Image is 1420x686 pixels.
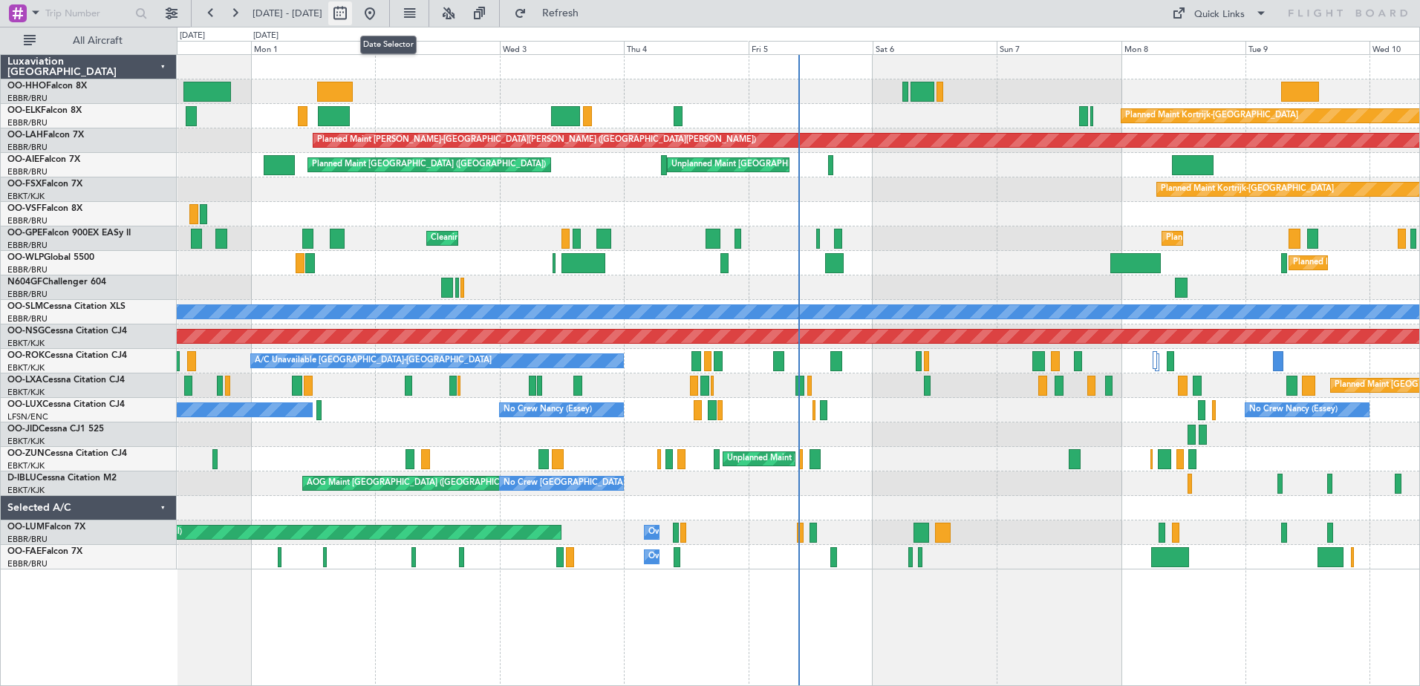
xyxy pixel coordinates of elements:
span: Refresh [530,8,592,19]
span: OO-FAE [7,547,42,556]
span: OO-LUX [7,400,42,409]
a: OO-LUXCessna Citation CJ4 [7,400,125,409]
a: OO-HHOFalcon 8X [7,82,87,91]
div: Tue 9 [1245,41,1369,54]
a: LFSN/ENC [7,411,48,422]
a: N604GFChallenger 604 [7,278,106,287]
span: OO-VSF [7,204,42,213]
div: Planned Maint Kortrijk-[GEOGRAPHIC_DATA] [1161,178,1334,200]
span: OO-SLM [7,302,43,311]
a: OO-NSGCessna Citation CJ4 [7,327,127,336]
a: OO-ZUNCessna Citation CJ4 [7,449,127,458]
div: Owner Melsbroek Air Base [648,521,749,543]
a: EBBR/BRU [7,240,48,251]
div: Mon 1 [251,41,375,54]
input: Trip Number [45,2,131,24]
button: All Aircraft [16,29,161,53]
div: Sun 7 [997,41,1121,54]
button: Refresh [507,1,596,25]
span: D-IBLU [7,474,36,483]
div: [DATE] [180,30,205,42]
div: A/C Unavailable [GEOGRAPHIC_DATA]-[GEOGRAPHIC_DATA] [255,350,492,372]
div: Owner Melsbroek Air Base [648,546,749,568]
a: OO-FSXFalcon 7X [7,180,82,189]
a: EBBR/BRU [7,215,48,226]
div: Tue 2 [375,41,499,54]
a: OO-JIDCessna CJ1 525 [7,425,104,434]
a: OO-ROKCessna Citation CJ4 [7,351,127,360]
a: EBBR/BRU [7,117,48,128]
div: Wed 3 [500,41,624,54]
a: EBBR/BRU [7,313,48,324]
span: OO-ROK [7,351,45,360]
span: OO-GPE [7,229,42,238]
span: OO-FSX [7,180,42,189]
div: Planned Maint [GEOGRAPHIC_DATA] ([GEOGRAPHIC_DATA]) [312,154,546,176]
a: EBKT/KJK [7,436,45,447]
div: Unplanned Maint [GEOGRAPHIC_DATA] ([GEOGRAPHIC_DATA]) [727,448,971,470]
div: Unplanned Maint [GEOGRAPHIC_DATA] ([GEOGRAPHIC_DATA] National) [671,154,951,176]
a: OO-LUMFalcon 7X [7,523,85,532]
div: Sat 6 [873,41,997,54]
div: Date Selector [360,36,417,54]
div: Fri 5 [749,41,873,54]
span: OO-LAH [7,131,43,140]
a: OO-AIEFalcon 7X [7,155,80,164]
div: Mon 8 [1121,41,1245,54]
div: AOG Maint [GEOGRAPHIC_DATA] ([GEOGRAPHIC_DATA] National) [307,472,564,494]
div: Cleaning [GEOGRAPHIC_DATA] ([GEOGRAPHIC_DATA] National) [431,227,679,249]
span: OO-LUM [7,523,45,532]
div: [DATE] [253,30,279,42]
a: EBBR/BRU [7,264,48,275]
a: OO-FAEFalcon 7X [7,547,82,556]
div: No Crew [GEOGRAPHIC_DATA] ([GEOGRAPHIC_DATA] National) [504,472,752,494]
a: EBKT/KJK [7,460,45,471]
span: [DATE] - [DATE] [253,7,322,20]
div: Planned Maint Milan (Linate) [1293,252,1400,274]
div: Planned Maint [PERSON_NAME]-[GEOGRAPHIC_DATA][PERSON_NAME] ([GEOGRAPHIC_DATA][PERSON_NAME]) [317,129,756,151]
span: OO-WLP [7,253,44,262]
span: OO-ZUN [7,449,45,458]
span: OO-LXA [7,376,42,385]
a: OO-ELKFalcon 8X [7,106,82,115]
span: N604GF [7,278,42,287]
span: OO-AIE [7,155,39,164]
a: OO-VSFFalcon 8X [7,204,82,213]
a: EBBR/BRU [7,534,48,545]
a: OO-GPEFalcon 900EX EASy II [7,229,131,238]
span: OO-NSG [7,327,45,336]
div: Planned Maint Kortrijk-[GEOGRAPHIC_DATA] [1125,105,1298,127]
a: EBKT/KJK [7,387,45,398]
div: Sun 31 [127,41,251,54]
a: EBKT/KJK [7,191,45,202]
div: Thu 4 [624,41,748,54]
button: Quick Links [1165,1,1274,25]
a: EBBR/BRU [7,142,48,153]
span: OO-HHO [7,82,46,91]
div: No Crew Nancy (Essey) [504,399,592,421]
a: EBBR/BRU [7,558,48,569]
a: EBKT/KJK [7,338,45,349]
div: Quick Links [1194,7,1245,22]
span: OO-JID [7,425,39,434]
a: OO-LXACessna Citation CJ4 [7,376,125,385]
a: OO-SLMCessna Citation XLS [7,302,126,311]
a: EBKT/KJK [7,485,45,496]
a: OO-LAHFalcon 7X [7,131,84,140]
a: EBKT/KJK [7,362,45,373]
a: EBBR/BRU [7,166,48,177]
span: OO-ELK [7,106,41,115]
a: OO-WLPGlobal 5500 [7,253,94,262]
div: No Crew Nancy (Essey) [1249,399,1338,421]
a: D-IBLUCessna Citation M2 [7,474,117,483]
span: All Aircraft [39,36,157,46]
a: EBBR/BRU [7,93,48,104]
a: EBBR/BRU [7,289,48,300]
